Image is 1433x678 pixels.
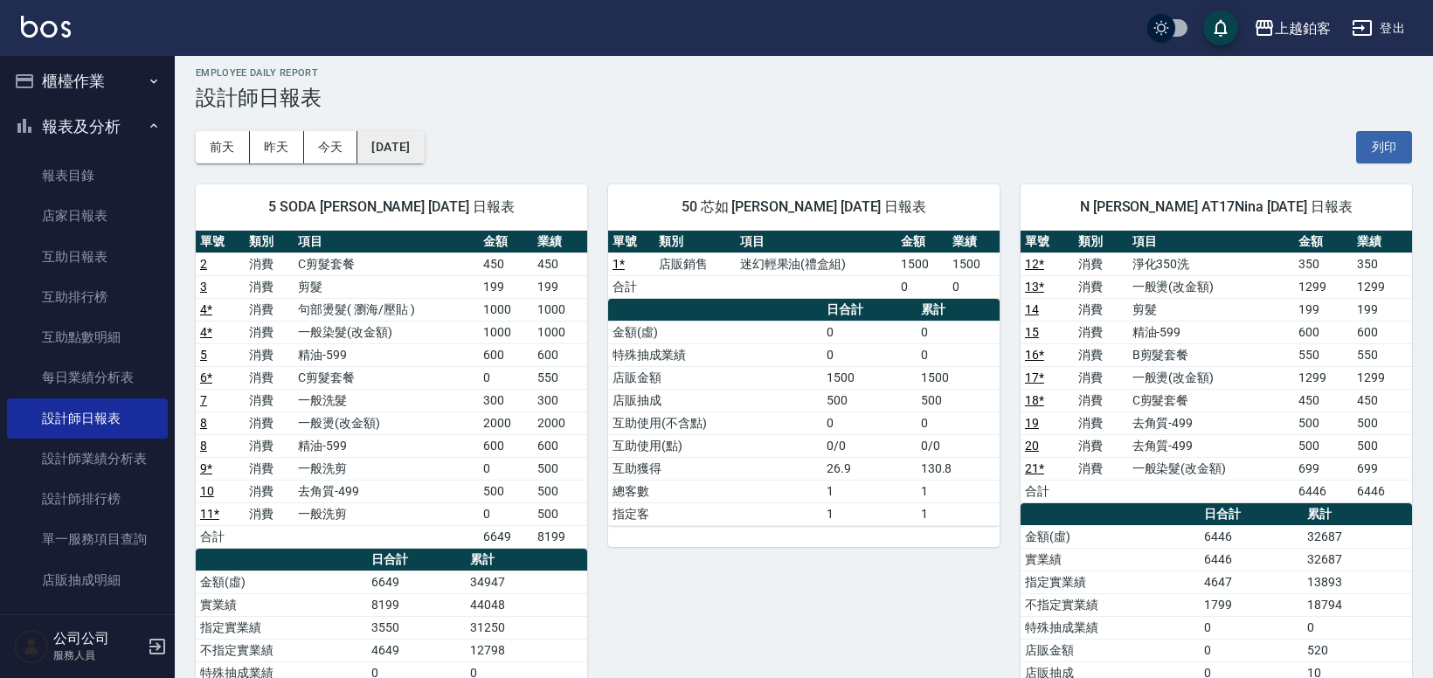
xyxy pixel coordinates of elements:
td: 消費 [245,502,294,525]
td: 0 [1200,616,1303,639]
td: 6446 [1200,525,1303,548]
td: 0 [479,366,533,389]
td: 2000 [533,412,587,434]
th: 金額 [896,231,948,253]
td: 1500 [948,253,1000,275]
td: 消費 [1074,389,1127,412]
td: 0 [917,412,1000,434]
button: 列印 [1356,131,1412,163]
td: 699 [1294,457,1353,480]
td: 淨化350洗 [1128,253,1294,275]
td: 6446 [1353,480,1412,502]
td: 500 [533,480,587,502]
th: 單號 [608,231,654,253]
th: 日合計 [1200,503,1303,526]
td: 實業績 [196,593,367,616]
td: 合計 [196,525,245,548]
td: 199 [533,275,587,298]
a: 設計師業績分析表 [7,439,168,479]
td: 550 [1294,343,1353,366]
td: 總客數 [608,480,822,502]
td: 1 [822,502,917,525]
td: 199 [479,275,533,298]
td: 18794 [1303,593,1412,616]
td: 一般染髮(改金額) [294,321,479,343]
span: N [PERSON_NAME] AT17Nina [DATE] 日報表 [1042,198,1391,216]
td: 1500 [896,253,948,275]
td: 0 [896,275,948,298]
td: 500 [822,389,917,412]
td: C剪髮套餐 [294,253,479,275]
th: 日合計 [822,299,917,322]
td: 0 [1200,639,1303,661]
td: 1 [917,480,1000,502]
td: 0/0 [822,434,917,457]
a: 報表目錄 [7,156,168,196]
td: 消費 [245,434,294,457]
div: 上越鉑客 [1275,17,1331,39]
td: 550 [533,366,587,389]
a: 單一服務項目查詢 [7,519,168,559]
a: 8 [200,416,207,430]
td: 2000 [479,412,533,434]
a: 10 [200,484,214,498]
td: 1299 [1294,275,1353,298]
table: a dense table [608,299,1000,526]
td: 特殊抽成業績 [608,343,822,366]
td: 一般燙(改金額) [1128,275,1294,298]
td: 消費 [245,343,294,366]
a: 5 [200,348,207,362]
td: 金額(虛) [196,571,367,593]
th: 累計 [1303,503,1412,526]
td: 500 [533,502,587,525]
td: 130.8 [917,457,1000,480]
a: 店家日報表 [7,196,168,236]
td: 699 [1353,457,1412,480]
td: 一般燙(改金額) [294,412,479,434]
td: 消費 [245,480,294,502]
th: 日合計 [367,549,466,571]
td: 12798 [466,639,587,661]
td: 一般洗剪 [294,457,479,480]
td: 31250 [466,616,587,639]
td: 消費 [1074,412,1127,434]
th: 項目 [294,231,479,253]
td: 精油-599 [1128,321,1294,343]
td: 指定實業績 [196,616,367,639]
td: 消費 [245,457,294,480]
td: 300 [533,389,587,412]
td: 500 [1353,412,1412,434]
a: 店販抽成明細 [7,560,168,600]
td: 消費 [1074,457,1127,480]
a: 19 [1025,416,1039,430]
td: 600 [1353,321,1412,343]
td: 6446 [1294,480,1353,502]
td: 3550 [367,616,466,639]
td: 指定實業績 [1021,571,1200,593]
a: 互助點數明細 [7,317,168,357]
td: 1299 [1353,366,1412,389]
td: 一般洗髮 [294,389,479,412]
td: 8199 [533,525,587,548]
td: 600 [1294,321,1353,343]
td: 300 [479,389,533,412]
button: [DATE] [357,131,424,163]
th: 項目 [1128,231,1294,253]
td: 1299 [1353,275,1412,298]
td: 6649 [367,571,466,593]
td: 1000 [533,321,587,343]
td: 520 [1303,639,1412,661]
td: 450 [1294,389,1353,412]
td: 消費 [1074,434,1127,457]
td: 500 [1294,412,1353,434]
a: 每日業績分析表 [7,357,168,398]
td: 互助獲得 [608,457,822,480]
a: 20 [1025,439,1039,453]
td: 消費 [1074,253,1127,275]
a: 14 [1025,302,1039,316]
table: a dense table [196,231,587,549]
span: 5 SODA [PERSON_NAME] [DATE] 日報表 [217,198,566,216]
td: 消費 [1074,321,1127,343]
td: 一般染髮(改金額) [1128,457,1294,480]
a: 8 [200,439,207,453]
